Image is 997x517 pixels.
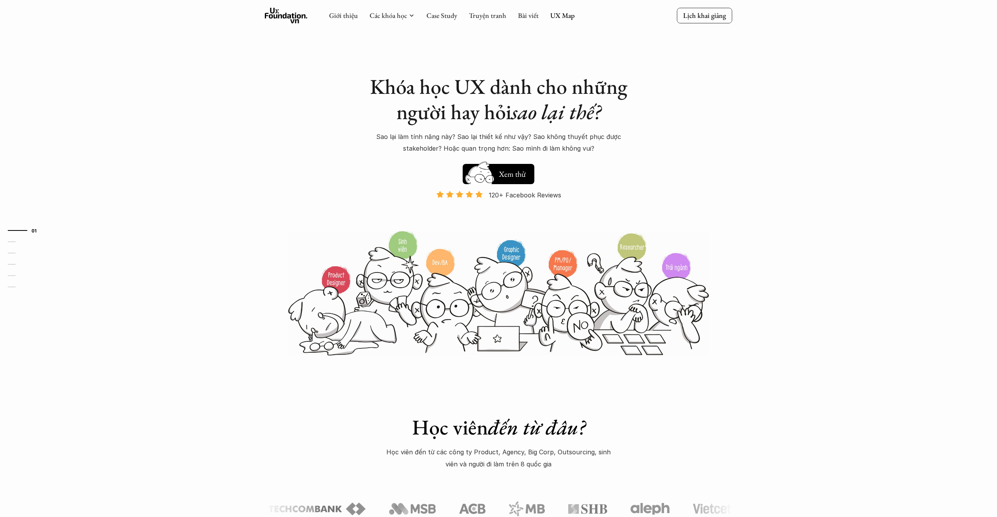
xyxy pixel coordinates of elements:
strong: 01 [32,227,37,233]
a: Bài viết [518,11,539,20]
a: Lịch khai giảng [677,8,732,23]
a: Xem thử [463,160,534,184]
a: Case Study [426,11,457,20]
a: 01 [8,226,45,235]
p: 120+ Facebook Reviews [489,189,561,201]
a: UX Map [550,11,575,20]
em: sao lại thế? [511,98,601,125]
h1: Học viên [362,415,635,440]
a: Truyện tranh [469,11,506,20]
p: Sao lại làm tính năng này? Sao lại thiết kế như vậy? Sao không thuyết phục được stakeholder? Hoặc... [362,131,635,155]
h5: Xem thử [498,169,527,179]
p: Học viên đến từ các công ty Product, Agency, Big Corp, Outsourcing, sinh viên và người đi làm trê... [382,446,615,470]
a: 120+ Facebook Reviews [429,190,568,230]
p: Lịch khai giảng [683,11,726,20]
em: đến từ đâu? [488,413,585,441]
a: Các khóa học [370,11,407,20]
h1: Khóa học UX dành cho những người hay hỏi [362,74,635,125]
a: Giới thiệu [329,11,358,20]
